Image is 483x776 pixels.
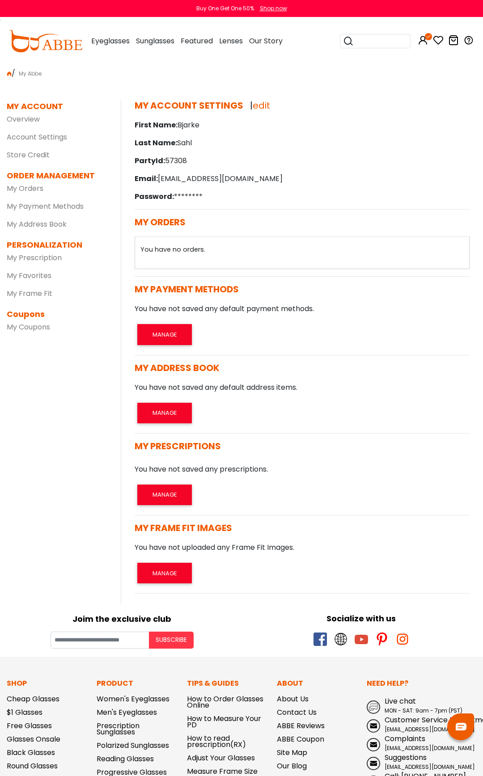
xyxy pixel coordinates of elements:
[91,36,130,46] span: Eyeglasses
[140,245,464,255] p: You have no orders.
[7,253,62,263] a: My Prescription
[277,694,309,704] a: About Us
[367,678,476,689] p: Need Help?
[7,169,107,181] dt: ORDER MANAGEMENT
[7,707,42,717] a: $1 Glasses
[97,721,140,737] a: Prescription Sunglasses
[375,633,389,646] span: pinterest
[7,322,50,332] a: My Coupons
[385,707,462,714] span: MON - SAT: 9am - 7pm (PST)
[135,138,177,148] span: Last Name:
[135,216,186,228] span: MY ORDERS
[15,70,45,77] span: My Abbe
[158,173,283,184] font: [EMAIL_ADDRESS][DOMAIN_NAME]
[7,72,12,76] img: home.png
[7,183,43,194] a: My Orders
[135,407,195,418] a: MANAGE
[135,568,195,578] a: MANAGE
[181,36,213,46] span: Featured
[196,4,254,13] div: Buy One Get One 50%
[7,100,63,112] dt: MY ACCOUNT
[135,440,221,452] span: MY PRESCRIPTIONS
[334,633,347,646] span: twitter
[97,740,169,751] a: Polarized Sunglasses
[7,734,60,744] a: Glasses Onsale
[355,633,368,646] span: youtube
[137,485,192,505] button: MANAGE
[135,99,243,112] span: MY ACCOUNT SETTINGS
[7,201,84,211] a: My Payment Methods
[385,696,416,706] span: Live chat
[314,633,327,646] span: facebook
[135,304,470,314] p: You have not saved any default payment methods.
[187,753,255,763] a: Adjust Your Glasses
[7,288,52,299] a: My Frame Fit
[135,191,174,202] span: Password:
[396,633,409,646] span: instagram
[135,173,158,184] span: Email:
[135,382,470,393] p: You have not saved any default address items.
[260,4,287,13] div: Shop now
[277,747,307,758] a: Site Map
[135,464,470,475] p: You have not saved any prescriptions.
[135,283,239,295] span: MY PAYMENT METHODS
[253,99,270,112] a: edit
[135,489,195,499] a: MANAGE
[7,747,55,758] a: Black Glasses
[97,754,154,764] a: Reading Glasses
[9,30,82,52] img: abbeglasses.com
[7,270,51,281] a: My Favorites
[136,36,174,46] span: Sunglasses
[385,725,475,733] span: [EMAIL_ADDRESS][DOMAIN_NAME]
[137,324,192,345] button: MANAGE
[246,612,476,624] div: Socialize with us
[277,761,307,771] a: Our Blog
[7,761,58,771] a: Round Glasses
[187,678,268,689] p: Tips & Guides
[277,707,317,717] a: Contact Us
[7,132,67,142] a: Account Settings
[385,752,427,763] span: Suggestions
[135,156,165,166] span: PartyId:
[135,120,178,130] span: First Name:
[7,721,52,731] a: Free Glasses
[7,678,88,689] p: Shop
[135,522,232,534] span: MY FRAME FIT IMAGES
[367,696,476,715] a: Live chat MON - SAT: 9am - 7pm (PST)
[165,156,187,166] font: 57308
[135,329,195,339] a: MANAGE
[177,138,192,148] font: Sahl
[255,4,287,12] a: Shop now
[187,733,246,750] a: How to read prescription(RX)
[7,239,107,251] dt: PERSONALIZATION
[7,308,107,320] dt: Coupons
[385,744,475,752] span: [EMAIL_ADDRESS][DOMAIN_NAME]
[277,678,358,689] p: About
[7,611,237,625] div: Joim the exclusive club
[7,114,40,124] a: Overview
[135,542,470,553] p: You have not uploaded any Frame Fit Images.
[277,721,325,731] a: ABBE Reviews
[51,632,149,649] input: Your email
[137,403,192,423] button: MANAGE
[97,694,169,704] a: Women's Eyeglasses
[178,120,199,130] font: Bjarke
[97,678,178,689] p: Product
[367,752,476,771] a: Suggestions [EMAIL_ADDRESS][DOMAIN_NAME]
[7,694,59,704] a: Cheap Glasses
[7,219,67,229] a: My Address Book
[97,707,157,717] a: Men's Eyeglasses
[187,713,261,730] a: How to Measure Your PD
[219,36,243,46] span: Lenses
[250,99,270,112] span: |
[367,715,476,734] a: Customer Service Department [EMAIL_ADDRESS][DOMAIN_NAME]
[135,362,220,374] span: MY ADDRESS BOOK
[277,734,324,744] a: ABBE Coupon
[249,36,283,46] span: Our Story
[137,563,192,583] button: MANAGE
[367,734,476,752] a: Complaints [EMAIL_ADDRESS][DOMAIN_NAME]
[7,150,50,160] a: Store Credit
[385,763,475,771] span: [EMAIL_ADDRESS][DOMAIN_NAME]
[187,694,263,710] a: How to Order Glasses Online
[385,734,425,744] span: Complaints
